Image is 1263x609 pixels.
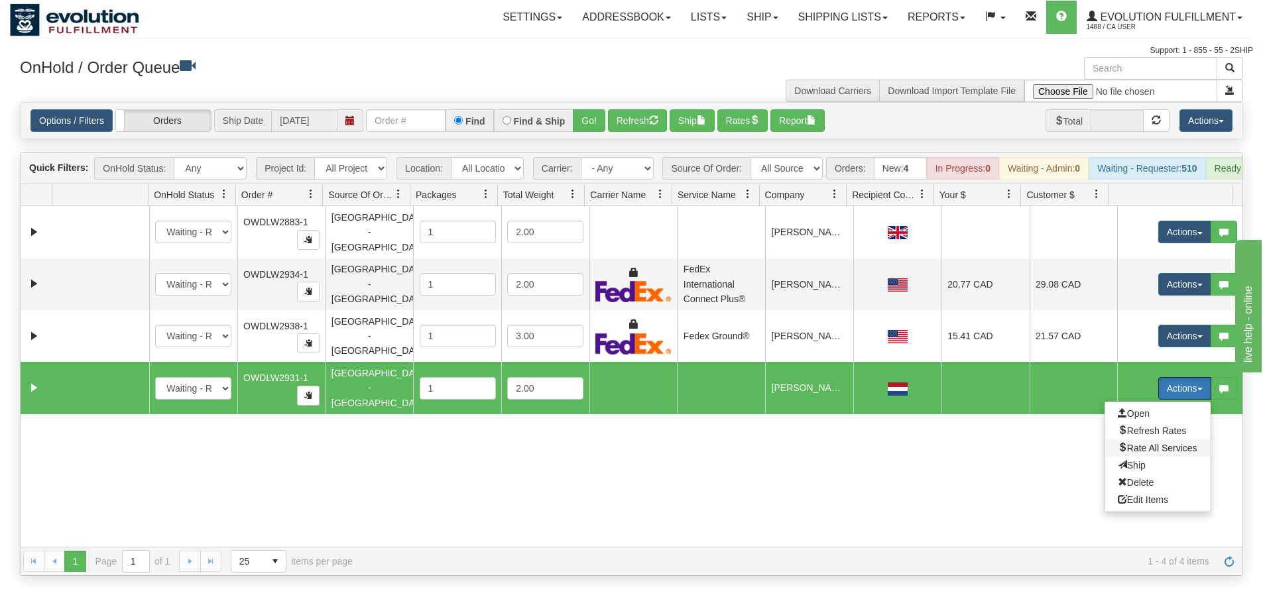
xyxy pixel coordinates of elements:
[681,1,737,34] a: Lists
[331,366,408,410] div: [GEOGRAPHIC_DATA] - [GEOGRAPHIC_DATA]
[939,188,966,201] span: Your $
[608,109,667,132] button: Refresh
[1158,325,1211,347] button: Actions
[1118,408,1150,419] span: Open
[595,280,672,302] img: FedEx Express®
[1217,57,1243,80] button: Search
[475,183,497,205] a: Packages filter column settings
[493,1,572,34] a: Settings
[214,109,271,132] span: Ship Date
[1026,188,1074,201] span: Customer $
[416,188,456,201] span: Packages
[874,157,927,180] div: New:
[904,163,909,174] strong: 4
[765,310,853,362] td: [PERSON_NAME]
[20,57,622,76] h3: OnHold / Order Queue
[26,380,42,396] a: Expand
[64,551,86,572] span: Page 1
[1030,258,1118,310] td: 29.08 CAD
[765,362,853,414] td: [PERSON_NAME]
[26,276,42,292] a: Expand
[888,278,908,292] img: US
[985,163,991,174] strong: 0
[243,372,308,383] span: OWDLW2931-1
[1046,109,1091,132] span: Total
[941,310,1030,362] td: 15.41 CAD
[852,188,917,201] span: Recipient Country
[595,333,672,355] img: FedEx Express®
[1219,551,1240,572] a: Refresh
[297,333,320,353] button: Copy to clipboard
[911,183,933,205] a: Recipient Country filter column settings
[999,157,1089,180] div: Waiting - Admin:
[941,258,1030,310] td: 20.77 CAD
[366,109,446,132] input: Order #
[677,258,765,310] td: FedEx International Connect Plus®
[231,550,286,573] span: Page sizes drop down
[888,330,908,343] img: US
[888,226,908,239] img: GB
[1087,21,1186,34] span: 1488 / CA User
[927,157,999,180] div: In Progress:
[10,45,1253,56] div: Support: 1 - 855 - 55 - 2SHIP
[737,183,759,205] a: Service Name filter column settings
[213,183,235,205] a: OnHold Status filter column settings
[26,328,42,345] a: Expand
[1181,163,1197,174] strong: 510
[533,157,581,180] span: Carrier:
[788,1,898,34] a: Shipping lists
[678,188,736,201] span: Service Name
[297,282,320,302] button: Copy to clipboard
[649,183,672,205] a: Carrier Name filter column settings
[256,157,314,180] span: Project Id:
[765,206,853,258] td: [PERSON_NAME]
[1158,273,1211,296] button: Actions
[1024,80,1217,102] input: Import
[737,1,788,34] a: Ship
[116,110,211,131] label: Orders
[123,551,149,572] input: Page 1
[998,183,1020,205] a: Your $ filter column settings
[1085,183,1108,205] a: Customer $ filter column settings
[243,321,308,331] span: OWDLW2938-1
[514,117,566,126] label: Find & Ship
[573,109,605,132] button: Go!
[670,109,715,132] button: Ship
[243,269,308,280] span: OWDLW2934-1
[765,258,853,310] td: [PERSON_NAME]
[1097,11,1236,23] span: Evolution Fulfillment
[95,550,170,573] span: Page of 1
[300,183,322,205] a: Order # filter column settings
[231,550,353,573] span: items per page
[30,109,113,132] a: Options / Filters
[396,157,451,180] span: Location:
[21,153,1242,184] div: grid toolbar
[794,85,871,96] a: Download Carriers
[823,183,846,205] a: Company filter column settings
[29,161,88,174] label: Quick Filters:
[465,117,485,126] label: Find
[677,310,765,362] td: Fedex Ground®
[717,109,768,132] button: Rates
[297,386,320,406] button: Copy to clipboard
[1233,237,1262,372] iframe: chat widget
[1075,163,1080,174] strong: 0
[1105,405,1211,422] a: Open
[765,188,805,201] span: Company
[331,314,408,359] div: [GEOGRAPHIC_DATA] - [GEOGRAPHIC_DATA]
[1118,443,1197,453] span: Rate All Services
[888,382,908,396] img: NL
[239,555,257,568] span: 25
[898,1,975,34] a: Reports
[1158,221,1211,243] button: Actions
[1089,157,1205,180] div: Waiting - Requester:
[1030,310,1118,362] td: 21.57 CAD
[243,217,308,227] span: OWDLW2883-1
[328,188,393,201] span: Source Of Order
[10,3,139,36] img: logo1488.jpg
[1179,109,1233,132] button: Actions
[826,157,874,180] span: Orders:
[1118,494,1168,505] span: Edit Items
[331,262,408,306] div: [GEOGRAPHIC_DATA] - [GEOGRAPHIC_DATA]
[265,551,286,572] span: select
